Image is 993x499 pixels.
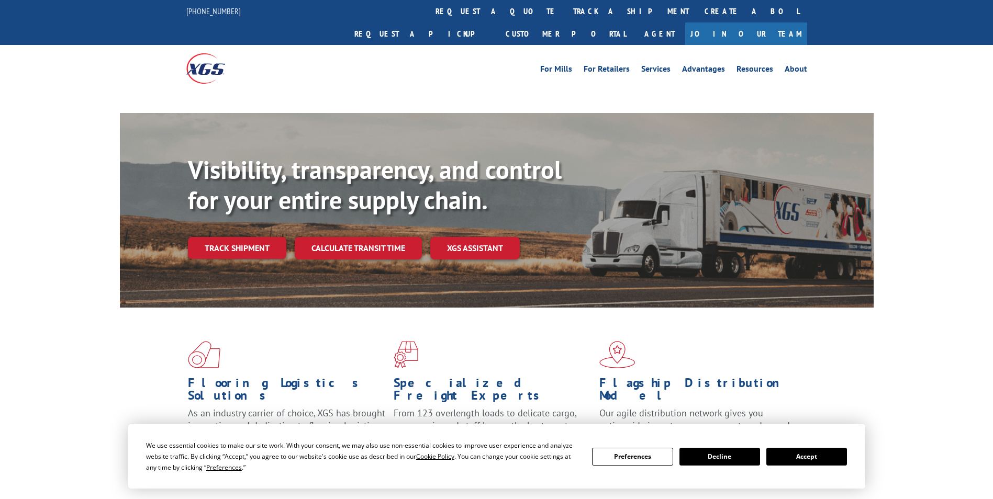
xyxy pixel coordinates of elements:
span: As an industry carrier of choice, XGS has brought innovation and dedication to flooring logistics... [188,407,385,444]
span: Preferences [206,463,242,472]
button: Decline [679,448,760,466]
a: For Retailers [584,65,630,76]
h1: Specialized Freight Experts [394,377,592,407]
h1: Flagship Distribution Model [599,377,797,407]
img: xgs-icon-total-supply-chain-intelligence-red [188,341,220,368]
a: For Mills [540,65,572,76]
button: Preferences [592,448,673,466]
a: Calculate transit time [295,237,422,259]
a: Services [641,65,671,76]
a: XGS ASSISTANT [430,237,520,259]
a: About [785,65,807,76]
span: Our agile distribution network gives you nationwide inventory management on demand. [599,407,792,432]
a: Track shipment [188,237,286,259]
div: Cookie Consent Prompt [128,424,865,489]
a: Join Our Team [685,22,807,45]
p: From 123 overlength loads to delicate cargo, our experienced staff knows the best way to move you... [394,407,592,453]
a: [PHONE_NUMBER] [186,6,241,16]
h1: Flooring Logistics Solutions [188,377,386,407]
img: xgs-icon-focused-on-flooring-red [394,341,418,368]
button: Accept [766,448,847,466]
img: xgs-icon-flagship-distribution-model-red [599,341,635,368]
div: We use essential cookies to make our site work. With your consent, we may also use non-essential ... [146,440,579,473]
a: Advantages [682,65,725,76]
a: Agent [634,22,685,45]
a: Request a pickup [347,22,498,45]
b: Visibility, transparency, and control for your entire supply chain. [188,153,562,216]
a: Resources [737,65,773,76]
a: Customer Portal [498,22,634,45]
span: Cookie Policy [416,452,454,461]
